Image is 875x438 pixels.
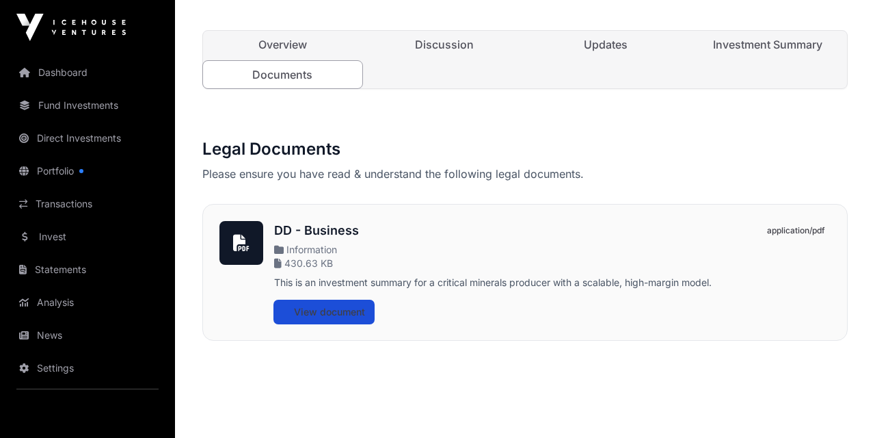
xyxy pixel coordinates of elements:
[11,123,164,153] a: Direct Investments
[203,31,847,88] nav: Tabs
[274,257,337,270] span: 430.63 KB
[202,166,848,182] p: Please ensure you have read & understand the following legal documents.
[365,31,524,58] a: Discussion
[203,31,362,58] a: Overview
[274,244,337,255] span: Information
[274,276,712,289] p: This is an investment summary for a critical minerals producer with a scalable, high-margin model.
[202,60,363,89] a: Documents
[202,138,848,160] h2: Legal Documents
[16,14,126,41] img: Icehouse Ventures Logo
[11,156,164,186] a: Portfolio
[11,320,164,350] a: News
[11,222,164,252] a: Invest
[274,221,712,240] h3: DD - Business
[294,305,365,319] span: View document
[688,31,848,58] a: Investment Summary
[11,57,164,88] a: Dashboard
[274,243,337,270] a: Information430.63 KB
[807,372,875,438] iframe: Chat Widget
[526,31,686,58] a: Updates
[11,353,164,383] a: Settings
[11,189,164,219] a: Transactions
[11,90,164,120] a: Fund Investments
[274,300,374,324] button: View document
[767,225,825,236] span: application/pdf
[11,287,164,318] a: Analysis
[11,255,164,285] a: Statements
